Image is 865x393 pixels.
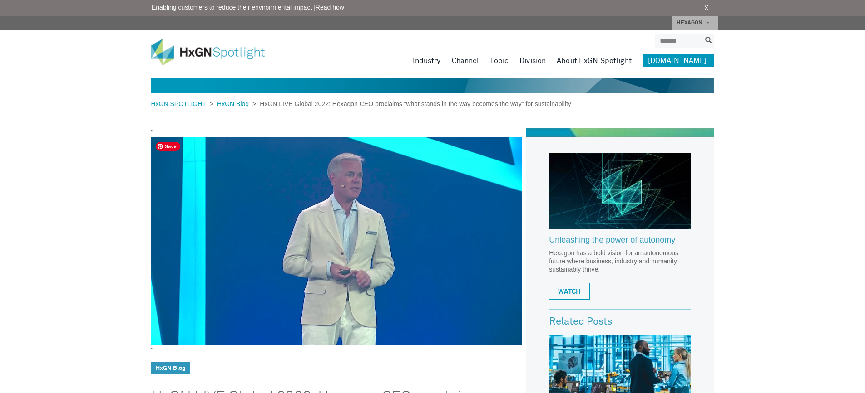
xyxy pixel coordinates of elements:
a: Read how [316,4,344,11]
a: Industry [413,54,441,67]
div: > > [151,99,571,109]
a: HEXAGON [672,16,718,30]
a: HxGN Blog [213,100,252,107]
a: WATCH [549,283,590,300]
h3: Related Posts [549,316,691,327]
a: Division [519,54,546,67]
img: a6Kc4DueP6eZfjryZYm7Gz.jpg [151,137,522,345]
a: [DOMAIN_NAME] [643,54,714,67]
a: About HxGN Spotlight [557,54,632,67]
span: HxGN LIVE Global 2022: Hexagon CEO proclaims “what stands in the way becomes the way” for sustain... [256,100,571,107]
a: HxGN SPOTLIGHT [151,100,210,107]
p: Hexagon has a bold vision for an autonomous future where business, industry and humanity sustaina... [549,249,691,273]
a: Topic [490,54,509,67]
div: " " [151,128,522,355]
span: Save [156,142,180,151]
a: HxGN Blog [156,365,185,371]
img: Hexagon_CorpVideo_Pod_RR_2.jpg [549,153,691,229]
a: Unleashing the power of autonomy [549,236,691,249]
span: Enabling customers to reduce their environmental impact | [152,3,344,12]
a: X [704,3,709,14]
a: Channel [452,54,479,67]
img: HxGN Spotlight [151,39,278,65]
